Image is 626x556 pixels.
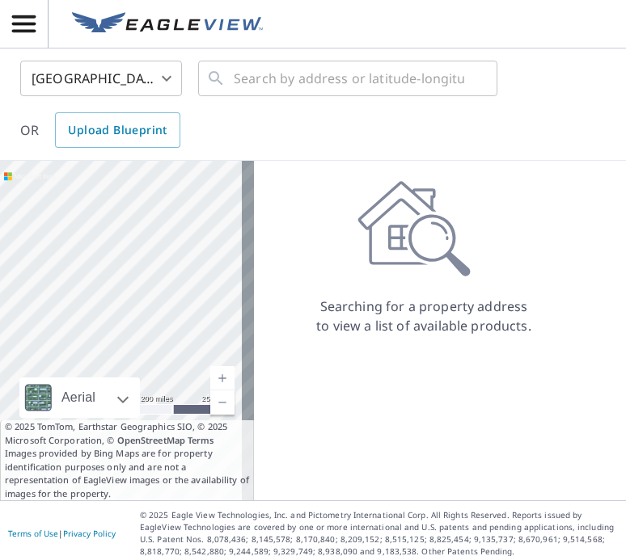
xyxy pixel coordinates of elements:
[68,120,167,141] span: Upload Blueprint
[63,528,116,539] a: Privacy Policy
[20,112,180,148] div: OR
[72,12,263,36] img: EV Logo
[5,420,249,447] span: © 2025 TomTom, Earthstar Geographics SIO, © 2025 Microsoft Corporation, ©
[210,390,235,415] a: Current Level 5, Zoom Out
[57,377,100,418] div: Aerial
[62,2,273,46] a: EV Logo
[117,434,185,446] a: OpenStreetMap
[188,434,214,446] a: Terms
[234,56,464,101] input: Search by address or latitude-longitude
[19,377,140,418] div: Aerial
[8,529,116,538] p: |
[8,528,58,539] a: Terms of Use
[210,366,235,390] a: Current Level 5, Zoom In
[55,112,180,148] a: Upload Blueprint
[20,56,182,101] div: [GEOGRAPHIC_DATA]
[315,297,532,335] p: Searching for a property address to view a list of available products.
